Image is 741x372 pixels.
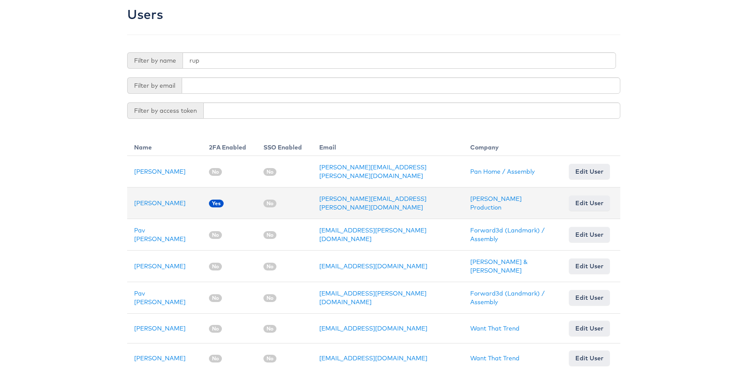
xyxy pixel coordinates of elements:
[134,166,186,174] a: [PERSON_NAME]
[319,162,427,178] a: [PERSON_NAME][EMAIL_ADDRESS][PERSON_NAME][DOMAIN_NAME]
[569,319,610,334] a: Edit User
[470,353,520,360] a: Want That Trend
[257,134,312,154] th: SSO Enabled
[134,197,186,205] a: [PERSON_NAME]
[127,101,203,117] span: Filter by access token
[202,134,257,154] th: 2FA Enabled
[209,323,222,331] span: No
[209,261,222,269] span: No
[263,198,276,206] span: No
[127,76,182,92] span: Filter by email
[134,261,186,268] a: [PERSON_NAME]
[569,257,610,272] a: Edit User
[209,293,222,300] span: No
[569,349,610,364] a: Edit User
[134,225,186,241] a: Pav [PERSON_NAME]
[470,288,545,304] a: Forward3d (Landmark) / Assembly
[134,288,186,304] a: Pav [PERSON_NAME]
[209,166,222,174] span: No
[209,353,222,361] span: No
[263,261,276,269] span: No
[319,323,427,331] a: [EMAIL_ADDRESS][DOMAIN_NAME]
[263,229,276,237] span: No
[209,229,222,237] span: No
[134,353,186,360] a: [PERSON_NAME]
[263,323,276,331] span: No
[319,261,427,268] a: [EMAIL_ADDRESS][DOMAIN_NAME]
[470,323,520,331] a: Want That Trend
[470,225,545,241] a: Forward3d (Landmark) / Assembly
[470,193,522,210] a: [PERSON_NAME] Production
[127,51,183,67] span: Filter by name
[319,288,427,304] a: [EMAIL_ADDRESS][PERSON_NAME][DOMAIN_NAME]
[209,198,224,206] span: Yes
[463,134,562,154] th: Company
[263,293,276,300] span: No
[263,353,276,361] span: No
[319,353,427,360] a: [EMAIL_ADDRESS][DOMAIN_NAME]
[470,166,535,174] a: Pan Home / Assembly
[569,288,610,304] a: Edit User
[263,166,276,174] span: No
[319,225,427,241] a: [EMAIL_ADDRESS][PERSON_NAME][DOMAIN_NAME]
[569,194,610,209] a: Edit User
[470,256,528,273] a: [PERSON_NAME] & [PERSON_NAME]
[127,6,163,20] h2: Users
[134,323,186,331] a: [PERSON_NAME]
[569,225,610,241] a: Edit User
[319,193,427,210] a: [PERSON_NAME][EMAIL_ADDRESS][PERSON_NAME][DOMAIN_NAME]
[569,162,610,178] a: Edit User
[312,134,463,154] th: Email
[127,134,202,154] th: Name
